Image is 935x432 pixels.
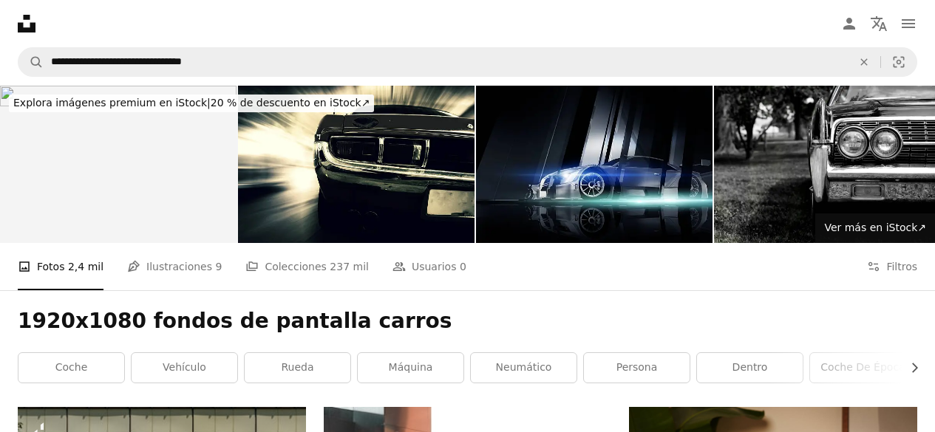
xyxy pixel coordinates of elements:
[132,353,237,383] a: vehículo
[13,97,211,109] span: Explora imágenes premium en iStock |
[215,258,222,275] span: 9
[18,353,124,383] a: coche
[834,9,864,38] a: Iniciar sesión / Registrarse
[584,353,690,383] a: persona
[358,353,463,383] a: máquina
[18,48,44,76] button: Buscar en Unsplash
[848,48,880,76] button: Borrar
[13,97,370,109] span: 20 % de descuento en iStock ↗
[901,353,917,383] button: desplazar lista a la derecha
[894,9,923,38] button: Menú
[697,353,803,383] a: dentro
[245,243,369,290] a: Colecciones 237 mil
[881,48,917,76] button: Búsqueda visual
[864,9,894,38] button: Idioma
[867,243,917,290] button: Filtros
[815,213,935,243] a: Ver más en iStock↗
[18,15,35,32] a: Inicio — Unsplash
[238,86,475,243] img: Coche de época
[476,86,713,243] img: Rendimiento de vehículo
[245,353,350,383] a: rueda
[18,47,917,77] form: Encuentra imágenes en todo el sitio
[392,243,466,290] a: Usuarios 0
[471,353,577,383] a: neumático
[330,258,369,275] span: 237 mil
[460,258,466,275] span: 0
[824,222,926,233] span: Ver más en iStock ↗
[18,308,917,335] h1: 1920x1080 fondos de pantalla carros
[810,353,916,383] a: coche de época
[127,243,222,290] a: Ilustraciones 9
